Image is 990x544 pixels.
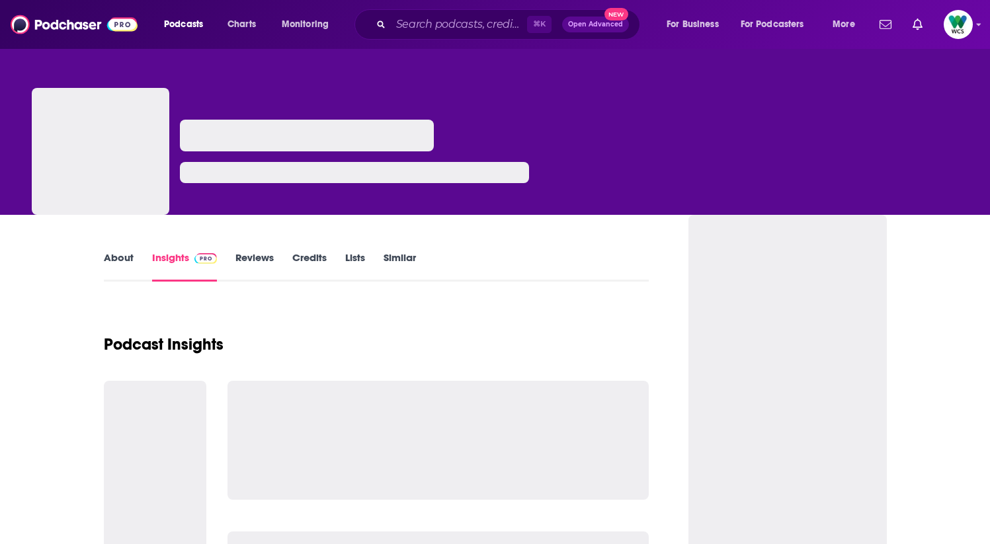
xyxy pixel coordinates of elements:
[194,253,218,264] img: Podchaser Pro
[604,8,628,20] span: New
[155,14,220,35] button: open menu
[907,13,928,36] a: Show notifications dropdown
[657,14,735,35] button: open menu
[11,12,138,37] img: Podchaser - Follow, Share and Rate Podcasts
[944,10,973,39] span: Logged in as WCS_Newsroom
[272,14,346,35] button: open menu
[227,15,256,34] span: Charts
[219,14,264,35] a: Charts
[152,251,218,282] a: InsightsPodchaser Pro
[282,15,329,34] span: Monitoring
[292,251,327,282] a: Credits
[562,17,629,32] button: Open AdvancedNew
[874,13,897,36] a: Show notifications dropdown
[104,334,224,354] h1: Podcast Insights
[944,10,973,39] img: User Profile
[104,251,134,282] a: About
[384,251,416,282] a: Similar
[345,251,365,282] a: Lists
[823,14,872,35] button: open menu
[833,15,855,34] span: More
[367,9,653,40] div: Search podcasts, credits, & more...
[944,10,973,39] button: Show profile menu
[235,251,274,282] a: Reviews
[527,16,552,33] span: ⌘ K
[568,21,623,28] span: Open Advanced
[741,15,804,34] span: For Podcasters
[391,14,527,35] input: Search podcasts, credits, & more...
[732,14,823,35] button: open menu
[667,15,719,34] span: For Business
[164,15,203,34] span: Podcasts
